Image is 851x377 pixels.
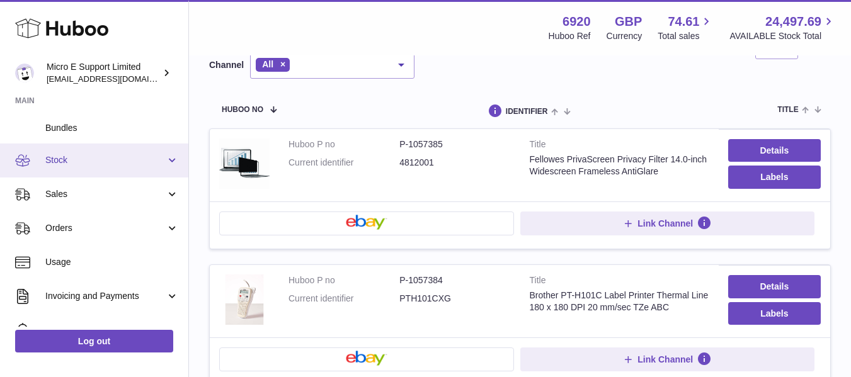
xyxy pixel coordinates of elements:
img: ebay-small.png [346,215,387,230]
a: Details [728,275,821,298]
span: Total sales [658,30,714,42]
img: Fellowes PrivaScreen Privacy Filter 14.0-inch Widescreen Frameless AntiGlare [219,138,270,189]
span: Orders [45,222,166,234]
span: AVAILABLE Stock Total [729,30,836,42]
img: ebay-small.png [346,351,387,366]
a: 74.61 Total sales [658,13,714,42]
strong: Title [530,274,709,290]
a: 24,497.69 AVAILABLE Stock Total [729,13,836,42]
a: Log out [15,330,173,352]
div: Huboo Ref [549,30,591,42]
div: Micro E Support Limited [47,61,160,85]
a: Details [728,139,821,162]
span: Huboo no [222,106,263,114]
img: contact@micropcsupport.com [15,64,34,82]
button: Link Channel [520,211,815,235]
span: Usage [45,256,179,268]
strong: 6920 [563,13,591,30]
span: Invoicing and Payments [45,290,166,302]
dd: PTH101CXG [399,293,510,305]
dd: P-1057385 [399,138,510,150]
span: 74.61 [668,13,699,30]
span: All [262,59,273,69]
span: Sales [45,188,166,200]
dt: Huboo P no [288,138,399,150]
strong: GBP [615,13,642,30]
dd: P-1057384 [399,274,510,286]
div: Brother PT-H101C Label Printer Thermal Line 180 x 180 DPI 20 mm/sec TZe ABC [530,290,709,313]
dt: Current identifier [288,293,399,305]
button: Labels [728,166,821,188]
div: Currency [607,30,643,42]
span: Bundles [45,122,179,134]
button: Labels [728,302,821,325]
button: Link Channel [520,347,815,371]
span: 24,497.69 [765,13,821,30]
img: Brother PT-H101C Label Printer Thermal Line 180 x 180 DPI 20 mm/sec TZe ABC [219,274,270,325]
span: Link Channel [637,218,693,229]
dd: 4812001 [399,157,510,169]
strong: Title [530,138,709,154]
label: Channel [209,59,244,71]
span: [EMAIL_ADDRESS][DOMAIN_NAME] [47,74,185,84]
span: Link Channel [637,354,693,365]
span: identifier [506,108,548,116]
span: Cases [45,324,179,336]
dt: Huboo P no [288,274,399,286]
dt: Current identifier [288,157,399,169]
div: Fellowes PrivaScreen Privacy Filter 14.0-inch Widescreen Frameless AntiGlare [530,154,709,177]
span: Stock [45,154,166,166]
span: title [777,106,798,114]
